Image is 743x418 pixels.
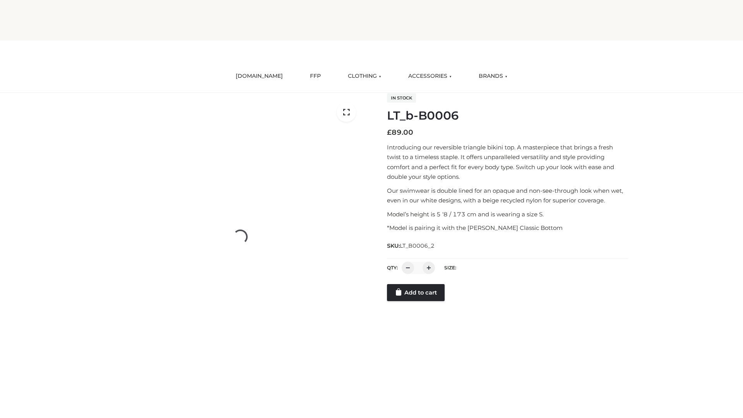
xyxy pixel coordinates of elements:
p: *Model is pairing it with the [PERSON_NAME] Classic Bottom [387,223,628,233]
span: SKU: [387,241,435,250]
label: QTY: [387,265,398,271]
p: Model’s height is 5 ‘8 / 173 cm and is wearing a size S. [387,209,628,219]
a: Add to cart [387,284,445,301]
a: FFP [304,68,327,85]
a: BRANDS [473,68,513,85]
bdi: 89.00 [387,128,413,137]
a: CLOTHING [342,68,387,85]
p: Our swimwear is double lined for an opaque and non-see-through look when wet, even in our white d... [387,186,628,206]
span: £ [387,128,392,137]
h1: LT_b-B0006 [387,109,628,123]
a: ACCESSORIES [402,68,457,85]
span: In stock [387,93,416,103]
p: Introducing our reversible triangle bikini top. A masterpiece that brings a fresh twist to a time... [387,142,628,182]
span: LT_B0006_2 [400,242,435,249]
label: Size: [444,265,456,271]
a: [DOMAIN_NAME] [230,68,289,85]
